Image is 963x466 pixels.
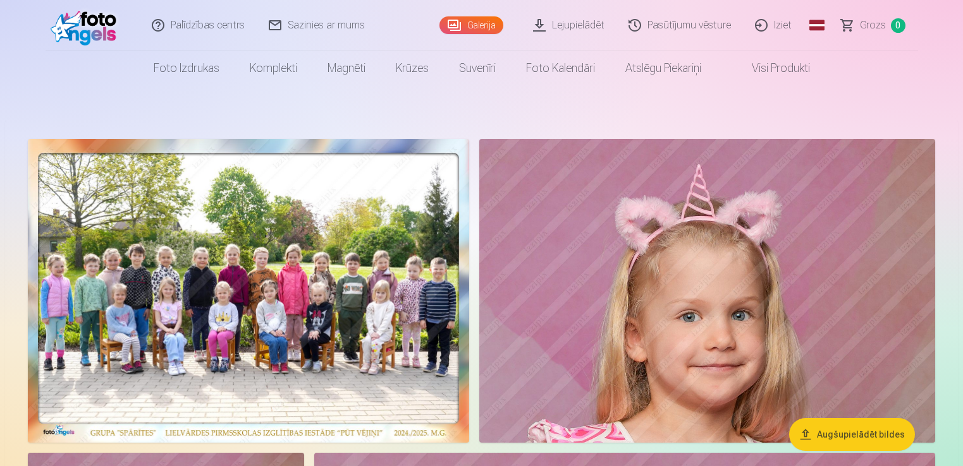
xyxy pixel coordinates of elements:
button: Augšupielādēt bildes [789,418,915,451]
a: Komplekti [235,51,312,86]
a: Krūzes [381,51,444,86]
a: Magnēti [312,51,381,86]
span: 0 [891,18,905,33]
a: Galerija [439,16,503,34]
a: Foto kalendāri [511,51,610,86]
img: /fa1 [51,5,123,45]
span: Grozs [860,18,886,33]
a: Foto izdrukas [138,51,235,86]
a: Visi produkti [716,51,825,86]
a: Atslēgu piekariņi [610,51,716,86]
a: Suvenīri [444,51,511,86]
